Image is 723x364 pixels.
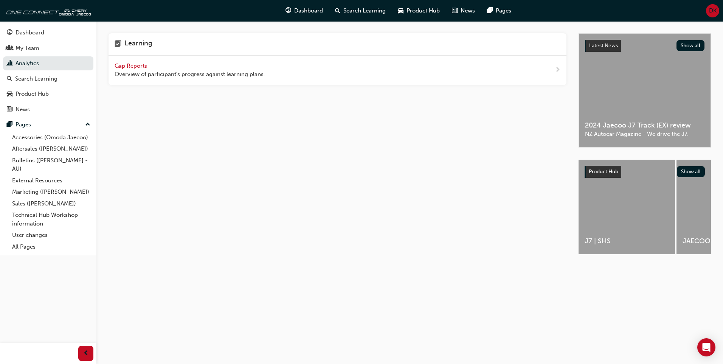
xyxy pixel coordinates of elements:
[585,121,704,130] span: 2024 Jaecoo J7 Track (EX) review
[9,186,93,198] a: Marketing ([PERSON_NAME])
[124,39,152,49] h4: Learning
[115,39,121,49] span: learning-icon
[3,26,93,40] a: Dashboard
[115,62,149,69] span: Gap Reports
[9,241,93,253] a: All Pages
[7,106,12,113] span: news-icon
[329,3,392,19] a: search-iconSearch Learning
[3,118,93,132] button: Pages
[481,3,517,19] a: pages-iconPages
[343,6,386,15] span: Search Learning
[398,6,403,16] span: car-icon
[589,42,618,49] span: Latest News
[16,28,44,37] div: Dashboard
[709,6,717,15] span: DK
[3,103,93,117] a: News
[7,30,12,36] span: guage-icon
[16,44,39,53] div: My Team
[16,120,31,129] div: Pages
[9,229,93,241] a: User changes
[3,41,93,55] a: My Team
[109,56,566,85] a: Gap Reports Overview of participant's progress against learning plans.next-icon
[676,40,705,51] button: Show all
[585,130,704,138] span: NZ Autocar Magazine - We drive the J7.
[496,6,511,15] span: Pages
[9,198,93,210] a: Sales ([PERSON_NAME])
[3,56,93,70] a: Analytics
[406,6,440,15] span: Product Hub
[16,105,30,114] div: News
[579,33,711,148] a: Latest NewsShow all2024 Jaecoo J7 Track (EX) reviewNZ Autocar Magazine - We drive the J7.
[579,160,675,254] a: J7 | SHS
[115,70,265,79] span: Overview of participant's progress against learning plans.
[585,237,669,246] span: J7 | SHS
[706,4,719,17] button: DK
[15,75,57,83] div: Search Learning
[85,120,90,130] span: up-icon
[446,3,481,19] a: news-iconNews
[9,155,93,175] a: Bulletins ([PERSON_NAME] - AU)
[9,132,93,143] a: Accessories (Omoda Jaecoo)
[452,6,458,16] span: news-icon
[487,6,493,16] span: pages-icon
[585,166,705,178] a: Product HubShow all
[279,3,329,19] a: guage-iconDashboard
[3,72,93,86] a: Search Learning
[461,6,475,15] span: News
[7,91,12,98] span: car-icon
[7,121,12,128] span: pages-icon
[9,143,93,155] a: Aftersales ([PERSON_NAME])
[294,6,323,15] span: Dashboard
[392,3,446,19] a: car-iconProduct Hub
[585,40,704,52] a: Latest NewsShow all
[285,6,291,16] span: guage-icon
[697,338,715,356] div: Open Intercom Messenger
[7,76,12,82] span: search-icon
[335,6,340,16] span: search-icon
[7,60,12,67] span: chart-icon
[16,90,49,98] div: Product Hub
[677,166,705,177] button: Show all
[83,349,89,358] span: prev-icon
[3,24,93,118] button: DashboardMy TeamAnalyticsSearch LearningProduct HubNews
[4,3,91,18] img: oneconnect
[9,175,93,187] a: External Resources
[589,168,618,175] span: Product Hub
[9,209,93,229] a: Technical Hub Workshop information
[555,65,560,75] span: next-icon
[3,87,93,101] a: Product Hub
[7,45,12,52] span: people-icon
